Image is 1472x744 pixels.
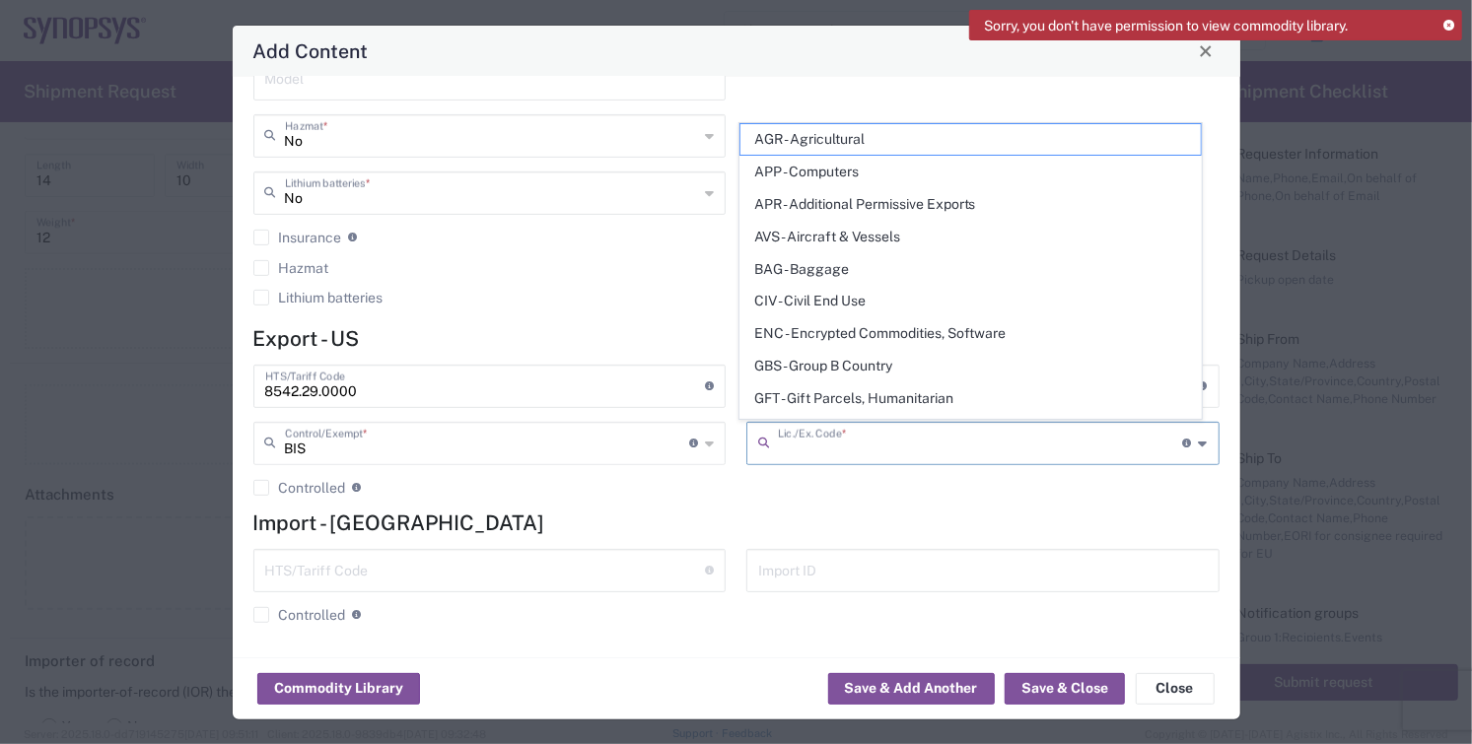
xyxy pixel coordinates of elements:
[253,230,342,245] label: Insurance
[253,290,384,305] label: Lithium batteries
[740,157,1201,187] span: APP - Computers
[253,607,346,623] label: Controlled
[740,383,1201,414] span: GFT - Gift Parcels, Humanitarian
[740,351,1201,381] span: GBS - Group B Country
[253,480,346,496] label: Controlled
[1005,673,1125,705] button: Save & Close
[740,222,1201,252] span: AVS - Aircraft & Vessels
[740,286,1201,316] span: CIV - Civil End Use
[740,318,1201,349] span: ENC - Encrypted Commodities, Software
[253,510,1220,535] h4: Import - [GEOGRAPHIC_DATA]
[257,673,420,705] button: Commodity Library
[828,673,995,705] button: Save & Add Another
[253,326,1220,351] h4: Export - US
[740,254,1201,285] span: BAG - Baggage
[740,416,1201,446] span: GOV - Government
[740,189,1201,220] span: APR - Additional Permissive Exports
[252,36,368,65] h4: Add Content
[984,17,1348,34] span: Sorry, you don't have permission to view commodity library.
[253,260,329,276] label: Hazmat
[1136,673,1215,705] button: Close
[740,124,1201,155] span: AGR - Agricultural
